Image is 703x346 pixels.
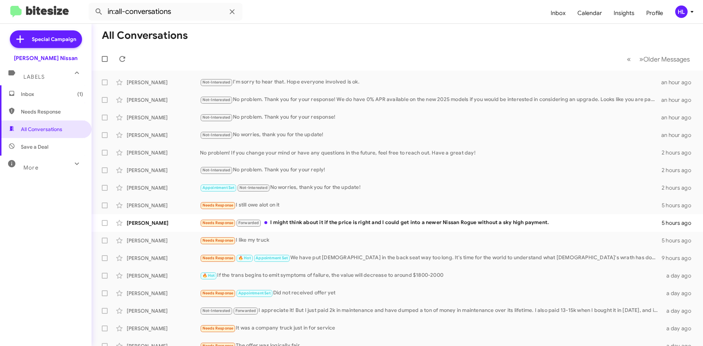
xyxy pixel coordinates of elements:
[202,203,234,208] span: Needs Response
[202,273,215,278] span: 🔥 Hot
[202,97,231,102] span: Not-Interested
[661,114,697,121] div: an hour ago
[21,108,83,115] span: Needs Response
[200,236,662,245] div: I like my truck
[127,272,200,279] div: [PERSON_NAME]
[32,36,76,43] span: Special Campaign
[238,256,251,260] span: 🔥 Hot
[200,131,661,139] div: No worries, thank you for the update!
[127,167,200,174] div: [PERSON_NAME]
[639,55,643,64] span: »
[661,79,697,86] div: an hour ago
[662,307,697,315] div: a day ago
[661,131,697,139] div: an hour ago
[202,291,234,295] span: Needs Response
[202,80,231,85] span: Not-Interested
[127,202,200,209] div: [PERSON_NAME]
[635,52,694,67] button: Next
[675,5,688,18] div: HL
[662,237,697,244] div: 5 hours ago
[102,30,188,41] h1: All Conversations
[200,306,662,315] div: I appreciate it! But I just paid 2k in maintenance and have dumped a ton of money in maintenance ...
[21,90,83,98] span: Inbox
[234,308,258,315] span: Forwarded
[662,149,697,156] div: 2 hours ago
[202,115,231,120] span: Not-Interested
[662,290,697,297] div: a day ago
[643,55,690,63] span: Older Messages
[200,78,661,86] div: I'm sorry to hear that. Hope everyone involved is ok.
[623,52,694,67] nav: Page navigation example
[662,254,697,262] div: 9 hours ago
[662,325,697,332] div: a day ago
[200,149,662,156] div: No problem! If you change your mind or have any questions in the future, feel free to reach out. ...
[23,164,38,171] span: More
[202,133,231,137] span: Not-Interested
[21,126,62,133] span: All Conversations
[127,149,200,156] div: [PERSON_NAME]
[662,202,697,209] div: 5 hours ago
[127,254,200,262] div: [PERSON_NAME]
[127,79,200,86] div: [PERSON_NAME]
[23,74,45,80] span: Labels
[21,143,48,150] span: Save a Deal
[669,5,695,18] button: HL
[640,3,669,24] a: Profile
[238,291,271,295] span: Appointment Set
[200,183,662,192] div: No worries, thank you for the update!
[127,184,200,191] div: [PERSON_NAME]
[202,308,231,313] span: Not-Interested
[202,326,234,331] span: Needs Response
[127,325,200,332] div: [PERSON_NAME]
[127,307,200,315] div: [PERSON_NAME]
[661,96,697,104] div: an hour ago
[127,237,200,244] div: [PERSON_NAME]
[202,256,234,260] span: Needs Response
[200,113,661,122] div: No problem. Thank you for your response!
[662,167,697,174] div: 2 hours ago
[10,30,82,48] a: Special Campaign
[14,55,78,62] div: [PERSON_NAME] Nissan
[662,184,697,191] div: 2 hours ago
[237,220,261,227] span: Forwarded
[200,219,662,227] div: I might think about it if the price is right and I could get into a newer Nissan Rogue without a ...
[202,185,235,190] span: Appointment Set
[127,131,200,139] div: [PERSON_NAME]
[572,3,608,24] a: Calendar
[239,185,268,190] span: Not-Interested
[127,114,200,121] div: [PERSON_NAME]
[127,96,200,104] div: [PERSON_NAME]
[89,3,242,21] input: Search
[545,3,572,24] a: Inbox
[200,166,662,174] div: No problem. Thank you for your reply!
[200,289,662,297] div: Did not received offer yet
[200,96,661,104] div: No problem. Thank you for your response! We do have 0% APR available on the new 2025 models if yo...
[200,201,662,209] div: I still owe alot on it
[127,290,200,297] div: [PERSON_NAME]
[200,254,662,262] div: We have put [DEMOGRAPHIC_DATA] in the back seat way too long. It's time for the world to understa...
[202,168,231,172] span: Not-Interested
[627,55,631,64] span: «
[127,219,200,227] div: [PERSON_NAME]
[202,220,234,225] span: Needs Response
[662,219,697,227] div: 5 hours ago
[622,52,635,67] button: Previous
[608,3,640,24] a: Insights
[77,90,83,98] span: (1)
[256,256,288,260] span: Appointment Set
[662,272,697,279] div: a day ago
[200,271,662,280] div: If the trans begins to emit symptoms of failure, the value will decrease to around $1800-2000
[200,324,662,332] div: It was a company truck just in for service
[202,238,234,243] span: Needs Response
